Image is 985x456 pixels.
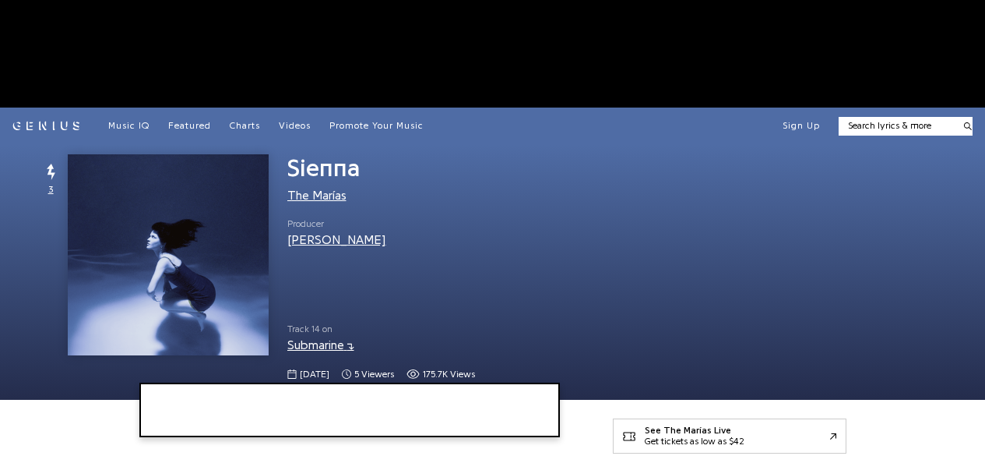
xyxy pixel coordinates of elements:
[287,217,386,231] span: Producer
[354,368,394,381] span: 5 viewers
[168,120,211,133] a: Featured
[230,121,260,130] span: Charts
[287,156,360,181] span: Sienna
[108,120,150,133] a: Music IQ
[423,368,475,381] span: 175.7K views
[645,437,744,447] div: Get tickets as low as $42
[783,120,820,133] button: Sign Up
[48,183,54,196] span: 3
[168,121,211,130] span: Featured
[108,121,150,130] span: Music IQ
[230,120,260,133] a: Charts
[287,234,386,246] a: [PERSON_NAME]
[329,120,424,133] a: Promote Your Music
[406,368,475,381] span: 175,709 views
[279,121,311,130] span: Videos
[287,323,588,336] span: Track 14 on
[839,119,955,133] input: Search lyrics & more
[287,189,347,202] a: The Marías
[300,368,329,381] span: [DATE]
[329,121,424,130] span: Promote Your Music
[342,368,394,381] span: 5 viewers
[613,166,614,167] iframe: Primis Frame
[141,384,558,436] iframe: Tonefuse player
[287,339,354,352] a: Submarine
[68,154,269,355] img: Cover art for Sienna by The Marías
[279,120,311,133] a: Videos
